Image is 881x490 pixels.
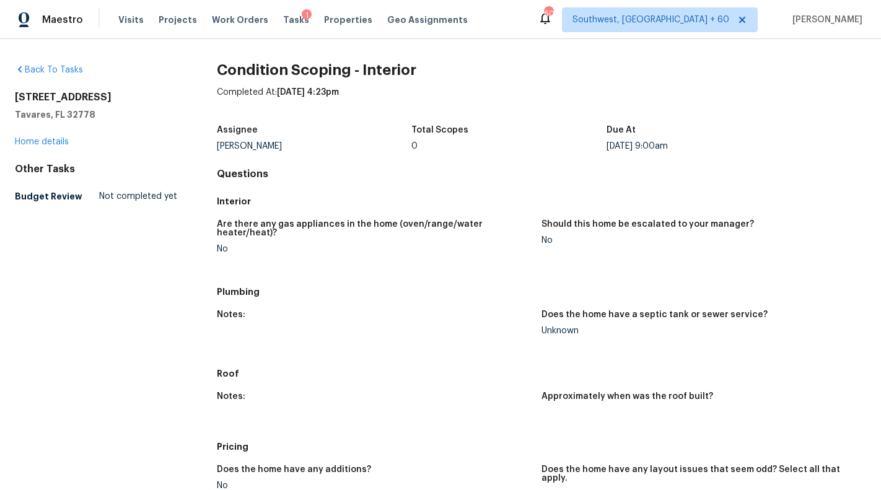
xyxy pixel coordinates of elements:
[541,392,713,401] h5: Approximately when was the roof built?
[217,142,411,151] div: [PERSON_NAME]
[217,310,245,319] h5: Notes:
[283,15,309,24] span: Tasks
[277,88,339,97] span: [DATE] 4:23pm
[387,14,468,26] span: Geo Assignments
[217,392,245,401] h5: Notes:
[572,14,729,26] span: Southwest, [GEOGRAPHIC_DATA] + 60
[541,310,768,319] h5: Does the home have a septic tank or sewer service?
[217,195,866,208] h5: Interior
[15,163,177,175] div: Other Tasks
[159,14,197,26] span: Projects
[15,66,83,74] a: Back To Tasks
[217,286,866,298] h5: Plumbing
[541,220,754,229] h5: Should this home be escalated to your manager?
[787,14,862,26] span: [PERSON_NAME]
[217,465,371,474] h5: Does the home have any additions?
[42,14,83,26] span: Maestro
[541,465,856,483] h5: Does the home have any layout issues that seem odd? Select all that apply.
[411,142,606,151] div: 0
[15,91,177,103] h2: [STREET_ADDRESS]
[15,138,69,146] a: Home details
[217,440,866,453] h5: Pricing
[212,14,268,26] span: Work Orders
[541,236,856,245] div: No
[15,190,82,203] h5: Budget Review
[607,142,801,151] div: [DATE] 9:00am
[217,126,258,134] h5: Assignee
[217,64,866,76] h2: Condition Scoping - Interior
[217,220,532,237] h5: Are there any gas appliances in the home (oven/range/water heater/heat)?
[217,481,532,490] div: No
[541,326,856,335] div: Unknown
[217,168,866,180] h4: Questions
[118,14,144,26] span: Visits
[302,9,312,22] div: 1
[411,126,468,134] h5: Total Scopes
[217,245,532,253] div: No
[544,7,553,20] div: 606
[324,14,372,26] span: Properties
[217,86,866,118] div: Completed At:
[15,108,177,121] h5: Tavares, FL 32778
[99,190,177,203] span: Not completed yet
[217,367,866,380] h5: Roof
[607,126,636,134] h5: Due At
